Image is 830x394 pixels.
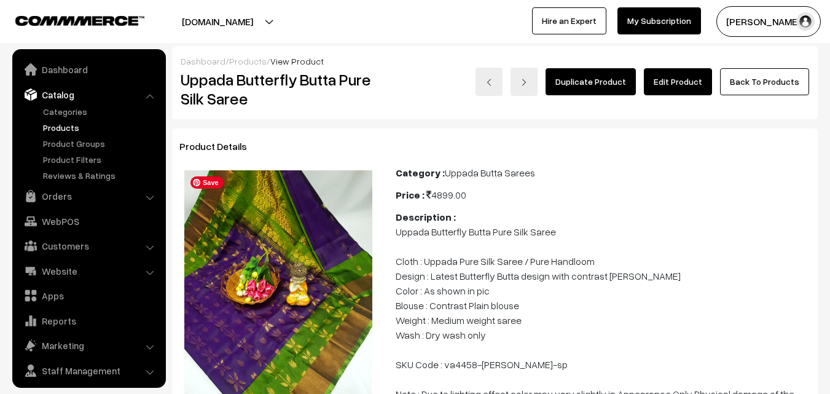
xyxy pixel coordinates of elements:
a: My Subscription [617,7,701,34]
b: Category : [396,167,445,179]
a: Customers [15,235,162,257]
img: COMMMERCE [15,16,144,25]
a: Staff Management [15,360,162,382]
button: [PERSON_NAME] [716,6,821,37]
a: Duplicate Product [546,68,636,95]
a: WebPOS [15,210,162,232]
a: Website [15,260,162,282]
a: Catalog [15,84,162,106]
a: Dashboard [181,56,225,66]
div: 4899.00 [396,187,810,202]
a: Product Filters [40,153,162,166]
img: user [796,12,815,31]
a: Dashboard [15,58,162,81]
div: / / [181,55,809,68]
a: Reports [15,310,162,332]
img: left-arrow.png [485,79,493,86]
a: COMMMERCE [15,12,123,27]
a: Hire an Expert [532,7,606,34]
b: Price : [396,189,425,201]
span: Save [190,176,224,189]
h2: Uppada Butterfly Butta Pure Silk Saree [181,70,378,108]
a: Products [229,56,267,66]
a: Edit Product [644,68,712,95]
a: Orders [15,185,162,207]
span: View Product [270,56,324,66]
div: Uppada Butta Sarees [396,165,810,180]
span: Product Details [179,140,262,152]
a: Products [40,121,162,134]
a: Product Groups [40,137,162,150]
a: Reviews & Ratings [40,169,162,182]
img: right-arrow.png [520,79,528,86]
a: Marketing [15,334,162,357]
a: Categories [40,105,162,118]
a: Apps [15,285,162,307]
b: Description : [396,211,456,223]
a: Back To Products [720,68,809,95]
button: [DOMAIN_NAME] [139,6,296,37]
